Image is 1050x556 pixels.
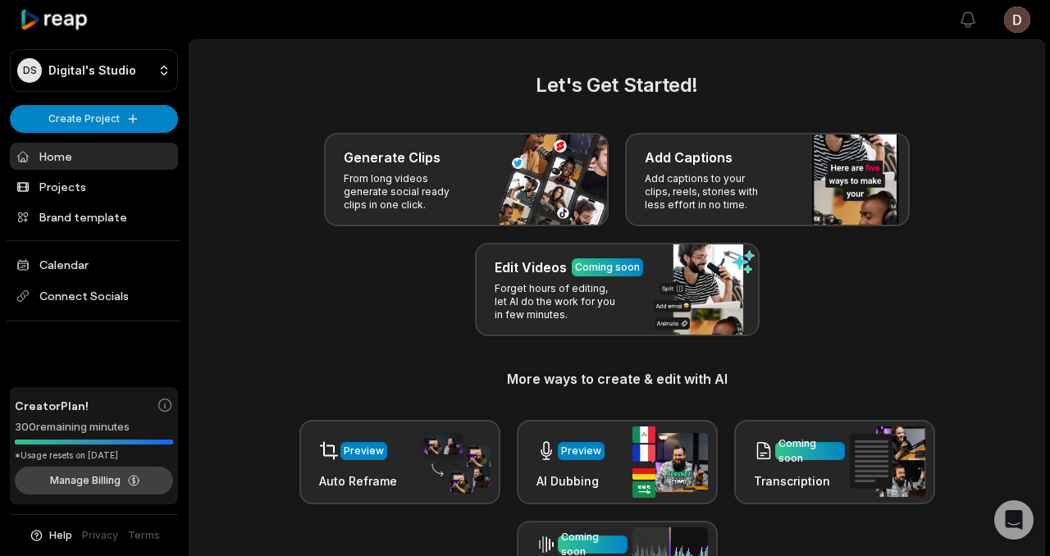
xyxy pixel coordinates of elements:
[82,528,118,543] a: Privacy
[645,148,733,167] h3: Add Captions
[495,282,622,321] p: Forget hours of editing, let AI do the work for you in few minutes.
[561,444,601,458] div: Preview
[10,281,178,311] span: Connect Socials
[128,528,160,543] a: Terms
[15,449,173,462] div: *Usage resets on [DATE]
[415,431,491,494] img: auto_reframe.png
[754,472,845,490] h3: Transcription
[645,172,772,212] p: Add captions to your clips, reels, stories with less effort in no time.
[10,203,178,230] a: Brand template
[209,369,1025,389] h3: More ways to create & edit with AI
[10,251,178,278] a: Calendar
[15,419,173,435] div: 300 remaining minutes
[344,444,384,458] div: Preview
[209,71,1025,100] h2: Let's Get Started!
[15,467,173,494] button: Manage Billing
[778,436,842,466] div: Coming soon
[10,143,178,170] a: Home
[319,472,397,490] h3: Auto Reframe
[344,172,471,212] p: From long videos generate social ready clips in one click.
[29,528,72,543] button: Help
[48,63,136,78] p: Digital's Studio
[575,260,640,275] div: Coming soon
[17,58,42,83] div: DS
[536,472,605,490] h3: AI Dubbing
[49,528,72,543] span: Help
[850,426,925,497] img: transcription.png
[10,105,178,133] button: Create Project
[495,257,567,277] h3: Edit Videos
[344,148,441,167] h3: Generate Clips
[632,426,708,498] img: ai_dubbing.png
[15,397,89,414] span: Creator Plan!
[994,500,1034,540] div: Open Intercom Messenger
[10,173,178,200] a: Projects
